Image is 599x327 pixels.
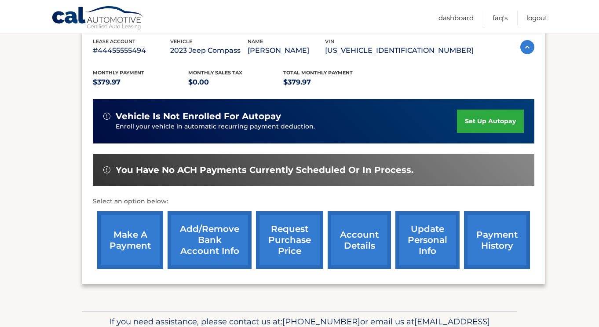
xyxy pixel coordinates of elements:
span: name [248,38,263,44]
span: [PHONE_NUMBER] [282,316,360,327]
span: vehicle [170,38,192,44]
span: lease account [93,38,135,44]
a: Add/Remove bank account info [168,211,252,269]
a: update personal info [395,211,460,269]
p: 2023 Jeep Compass [170,44,248,57]
p: Enroll your vehicle in automatic recurring payment deduction. [116,122,457,132]
p: #44455555494 [93,44,170,57]
p: [PERSON_NAME] [248,44,325,57]
span: Total Monthly Payment [283,70,353,76]
a: request purchase price [256,211,323,269]
span: Monthly Payment [93,70,144,76]
p: [US_VEHICLE_IDENTIFICATION_NUMBER] [325,44,474,57]
a: FAQ's [493,11,508,25]
img: accordion-active.svg [520,40,534,54]
a: Logout [526,11,548,25]
a: make a payment [97,211,163,269]
a: account details [328,211,391,269]
p: $0.00 [188,76,284,88]
img: alert-white.svg [103,166,110,173]
img: alert-white.svg [103,113,110,120]
p: Select an option below: [93,196,534,207]
span: vehicle is not enrolled for autopay [116,111,281,122]
span: Monthly sales Tax [188,70,242,76]
span: vin [325,38,334,44]
a: payment history [464,211,530,269]
a: set up autopay [457,110,524,133]
a: Dashboard [438,11,474,25]
p: $379.97 [93,76,188,88]
span: You have no ACH payments currently scheduled or in process. [116,165,413,176]
a: Cal Automotive [51,6,144,31]
p: $379.97 [283,76,379,88]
